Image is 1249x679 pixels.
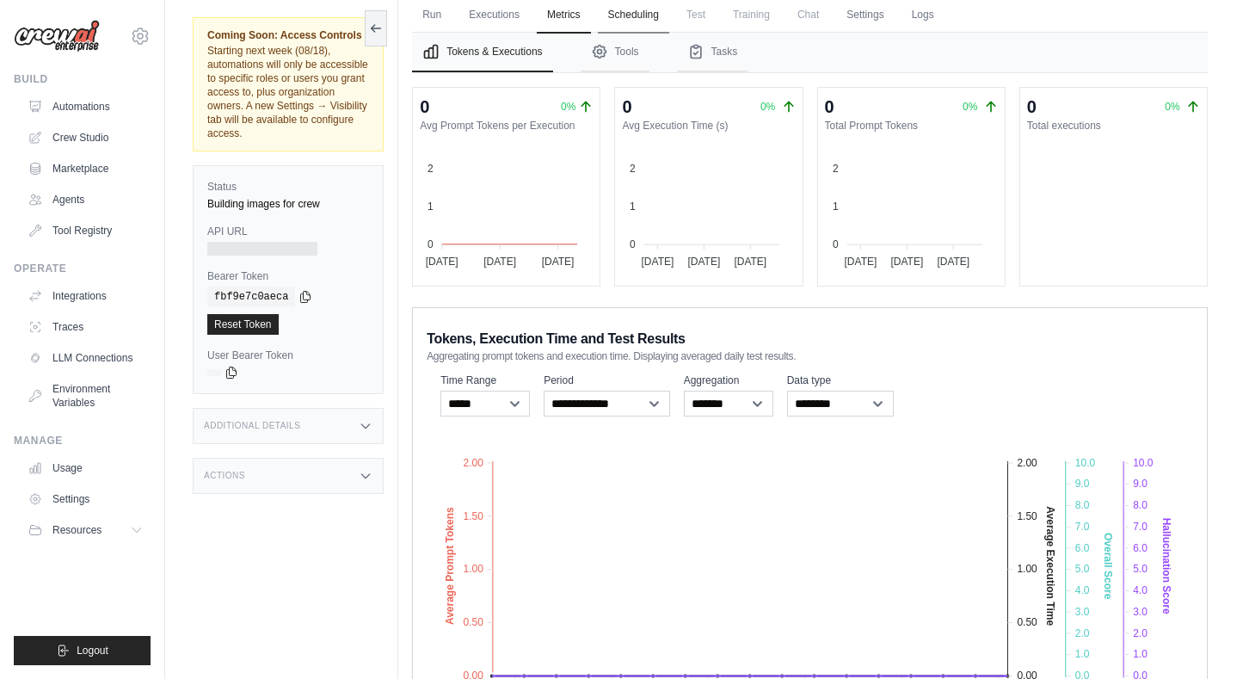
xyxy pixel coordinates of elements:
div: Operate [14,262,151,275]
tspan: 8.0 [1075,499,1090,511]
span: Aggregating prompt tokens and execution time. Displaying averaged daily test results. [427,349,796,363]
span: Tokens, Execution Time and Test Results [427,329,686,349]
button: Tasks [677,33,748,72]
a: Tool Registry [21,217,151,244]
tspan: 2.0 [1133,627,1147,639]
div: Build [14,72,151,86]
tspan: 9.0 [1075,478,1090,490]
button: Tools [581,33,649,72]
tspan: 0 [630,238,636,250]
label: Status [207,180,369,194]
a: Marketplace [21,155,151,182]
tspan: 10.0 [1075,457,1096,469]
tspan: 4.0 [1133,584,1147,596]
a: Settings [21,485,151,513]
label: API URL [207,225,369,238]
tspan: [DATE] [483,256,516,268]
a: Environment Variables [21,375,151,417]
tspan: 1.00 [464,563,484,575]
nav: Tabs [412,33,1208,72]
a: Agents [21,186,151,213]
tspan: [DATE] [542,256,575,268]
text: Hallucination Score [1160,518,1172,614]
tspan: 8.0 [1133,499,1147,511]
tspan: [DATE] [426,256,458,268]
tspan: 0 [833,238,839,250]
label: Data type [787,373,894,387]
tspan: 1.50 [464,510,484,522]
a: Crew Studio [21,124,151,151]
iframe: Chat Widget [1163,596,1249,679]
span: 0% [963,101,977,113]
tspan: 0.50 [464,616,484,628]
div: 0 [622,95,631,119]
span: Logout [77,644,108,657]
tspan: 4.0 [1075,584,1090,596]
tspan: 7.0 [1133,521,1147,533]
button: Tokens & Executions [412,33,552,72]
span: Starting next week (08/18), automations will only be accessible to specific roles or users you gr... [207,45,368,139]
h3: Additional Details [204,421,300,431]
tspan: 1 [833,201,839,213]
tspan: 3.0 [1075,606,1090,618]
tspan: 6.0 [1075,542,1090,554]
tspan: [DATE] [844,256,877,268]
tspan: 1.0 [1075,648,1090,660]
tspan: 9.0 [1133,478,1147,490]
span: Coming Soon: Access Controls [207,28,369,42]
tspan: [DATE] [688,256,721,268]
dt: Total Prompt Tokens [825,119,998,133]
h3: Actions [204,471,245,481]
label: Aggregation [684,373,773,387]
div: 0 [825,95,834,119]
dt: Avg Prompt Tokens per Execution [420,119,593,133]
tspan: 0 [428,238,434,250]
tspan: 2 [630,163,636,175]
span: 0% [561,100,575,114]
div: 0 [1027,95,1037,119]
a: LLM Connections [21,344,151,372]
code: fbf9e7c0aeca [207,287,295,307]
span: 0% [1165,101,1179,113]
tspan: [DATE] [735,256,767,268]
tspan: [DATE] [937,256,969,268]
tspan: [DATE] [890,256,923,268]
text: Overall Score [1102,533,1114,600]
button: Resources [21,516,151,544]
a: Reset Token [207,314,279,335]
a: Automations [21,93,151,120]
img: Logo [14,20,100,52]
tspan: 1.00 [1018,563,1038,575]
tspan: 1 [630,201,636,213]
tspan: 2.00 [464,457,484,469]
tspan: 5.0 [1133,563,1147,575]
label: Time Range [440,373,530,387]
tspan: 1.50 [1018,510,1038,522]
text: Average Prompt Tokens [445,507,457,625]
span: Resources [52,523,102,537]
tspan: 2 [833,163,839,175]
label: User Bearer Token [207,349,369,362]
a: Usage [21,454,151,482]
span: 0% [760,101,775,113]
tspan: 3.0 [1133,606,1147,618]
dt: Avg Execution Time (s) [622,119,795,133]
tspan: 7.0 [1075,521,1090,533]
a: Traces [21,313,151,341]
tspan: 1.0 [1133,648,1147,660]
tspan: 1 [428,201,434,213]
a: Integrations [21,282,151,310]
text: Average Execution Time [1044,506,1056,626]
tspan: [DATE] [642,256,674,268]
label: Bearer Token [207,269,369,283]
tspan: 2.0 [1075,627,1090,639]
div: Building images for crew [207,197,369,211]
button: Logout [14,636,151,665]
tspan: 6.0 [1133,542,1147,554]
div: 0 [420,95,429,119]
dt: Total executions [1027,119,1200,133]
div: Manage [14,434,151,448]
tspan: 2 [428,163,434,175]
tspan: 2.00 [1018,457,1038,469]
